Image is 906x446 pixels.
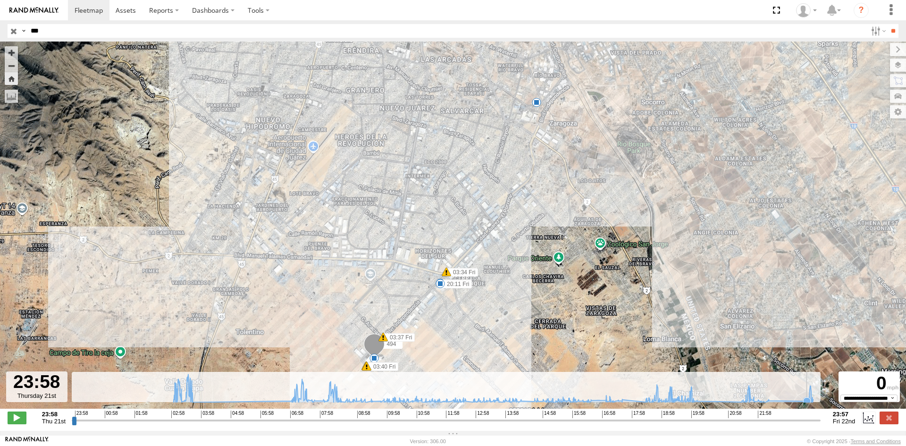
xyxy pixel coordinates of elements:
[369,353,379,363] div: 5
[840,373,898,395] div: 0
[42,411,66,418] strong: 23:58
[5,90,18,103] label: Measure
[854,3,869,18] i: ?
[532,98,541,107] div: 6
[793,3,820,17] div: Roberto Garcia
[260,411,274,418] span: 05:58
[890,105,906,118] label: Map Settings
[171,411,185,418] span: 02:58
[572,411,586,418] span: 15:58
[366,362,398,370] label: 03:40 Fri
[357,411,370,418] span: 08:58
[440,279,472,288] label: 20:05 Fri
[387,411,400,418] span: 09:58
[20,24,27,38] label: Search Query
[602,411,615,418] span: 16:58
[867,24,888,38] label: Search Filter Options
[5,46,18,59] button: Zoom in
[728,411,741,418] span: 20:58
[386,340,396,347] span: 494
[8,412,26,424] label: Play/Stop
[9,7,59,14] img: rand-logo.svg
[632,411,645,418] span: 17:58
[5,72,18,85] button: Zoom Home
[231,411,244,418] span: 04:58
[5,59,18,72] button: Zoom out
[105,411,118,418] span: 00:58
[543,411,556,418] span: 14:58
[476,411,489,418] span: 12:58
[410,438,446,444] div: Version: 306.00
[758,411,771,418] span: 21:58
[383,333,415,342] label: 03:37 Fri
[201,411,214,418] span: 03:58
[75,411,88,418] span: 23:58
[851,438,901,444] a: Terms and Conditions
[320,411,333,418] span: 07:58
[5,437,49,446] a: Visit our Website
[880,412,898,424] label: Close
[446,268,478,277] label: 03:34 Fri
[367,362,398,371] label: 03:40 Fri
[833,418,856,425] span: Fri 22nd Aug 2025
[42,418,66,425] span: Thu 21st Aug 2025
[833,411,856,418] strong: 23:57
[446,411,459,418] span: 11:58
[691,411,705,418] span: 19:58
[807,438,901,444] div: © Copyright 2025 -
[662,411,675,418] span: 18:58
[290,411,303,418] span: 06:58
[505,411,519,418] span: 13:58
[134,411,148,418] span: 01:58
[440,280,472,288] label: 20:11 Fri
[417,411,430,418] span: 10:58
